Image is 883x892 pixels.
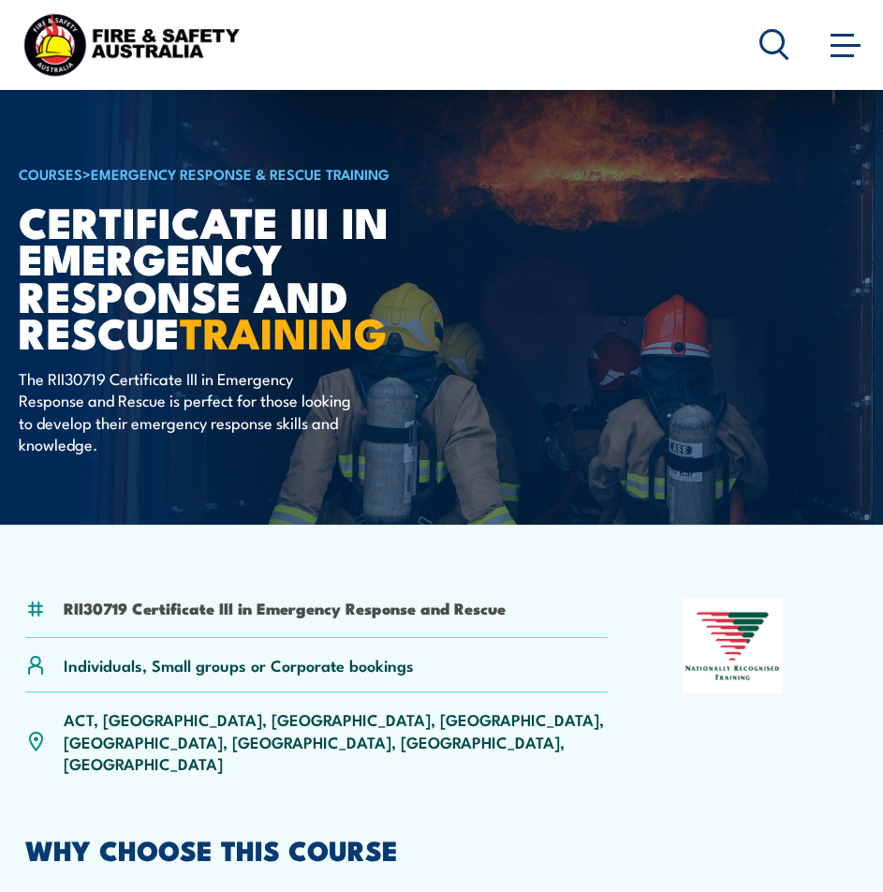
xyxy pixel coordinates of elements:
[25,837,858,861] h2: WHY CHOOSE THIS COURSE
[91,163,390,184] a: Emergency Response & Rescue Training
[19,163,82,184] a: COURSES
[683,599,783,693] img: Nationally Recognised Training logo.
[64,597,506,618] li: RII30719 Certificate III in Emergency Response and Rescue
[19,162,481,185] h6: >
[19,202,481,349] h1: Certificate III in Emergency Response and Rescue
[19,367,361,455] p: The RII30719 Certificate III in Emergency Response and Rescue is perfect for those looking to dev...
[180,299,388,364] strong: TRAINING
[64,654,414,676] p: Individuals, Small groups or Corporate bookings
[64,708,608,774] p: ACT, [GEOGRAPHIC_DATA], [GEOGRAPHIC_DATA], [GEOGRAPHIC_DATA], [GEOGRAPHIC_DATA], [GEOGRAPHIC_DATA...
